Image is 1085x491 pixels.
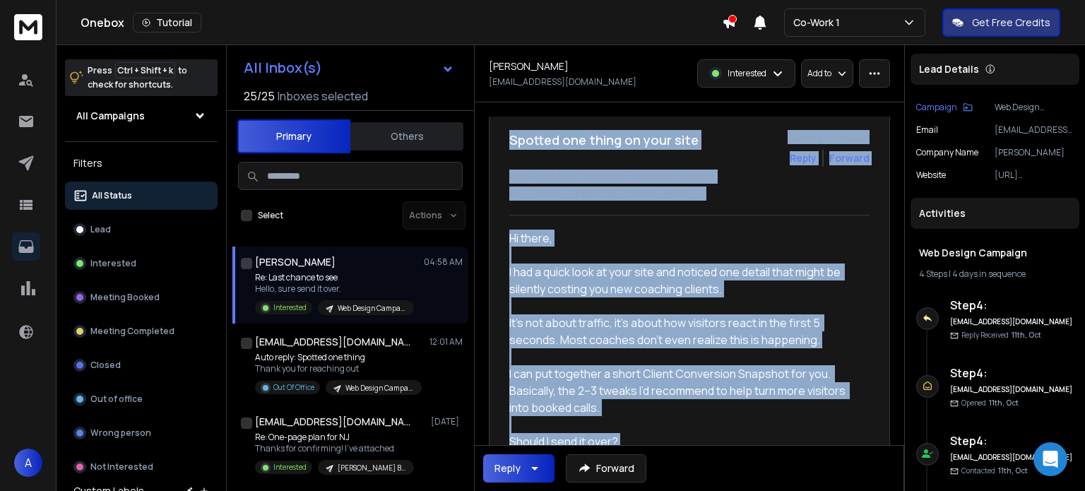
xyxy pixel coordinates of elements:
button: Not Interested [65,453,218,481]
p: Thanks for confirming! I’ve attached [255,443,414,454]
span: 11th, Oct [1012,330,1041,340]
button: Reply [483,454,555,483]
div: Activities [911,198,1079,229]
p: [DATE] [431,416,463,427]
p: Email [916,124,938,136]
p: 04:58 AM [424,256,463,268]
p: Closed [90,360,121,371]
button: Campaign [916,102,973,113]
h3: Filters [65,153,218,173]
label: Select [258,210,283,221]
button: Closed [65,351,218,379]
span: 4 days in sequence [952,268,1026,280]
p: Out of office [90,394,143,405]
p: Web Design Campaign [338,303,405,314]
h6: Step 4 : [950,297,1074,314]
p: [URL][PERSON_NAME][DOMAIN_NAME] [995,170,1074,181]
p: Not Interested [90,461,153,473]
h6: [EMAIL_ADDRESS][DOMAIN_NAME] [950,317,1074,327]
button: Primary [237,119,350,153]
span: Ctrl + Shift + k [115,62,175,78]
button: Meeting Completed [65,317,218,345]
p: 12:01 AM [429,336,463,348]
p: [PERSON_NAME] Bhai Lead [338,463,405,473]
p: Interested [273,462,307,473]
p: to: <[EMAIL_ADDRESS][DOMAIN_NAME]> [509,187,870,201]
p: Press to check for shortcuts. [88,64,187,92]
button: Interested [65,249,218,278]
h1: [PERSON_NAME] [489,59,569,73]
button: All Campaigns [65,102,218,130]
h6: Step 4 : [950,432,1074,449]
span: 25 / 25 [244,88,275,105]
p: Interested [273,302,307,313]
p: Thank you for reaching out [255,363,422,374]
div: Forward [829,151,870,165]
p: Re: One-page plan for NJ [255,432,414,443]
h3: Inboxes selected [278,88,368,105]
p: Meeting Completed [90,326,174,337]
p: website [916,170,946,181]
h6: Step 4 : [950,365,1074,381]
p: Reply Received [961,330,1041,341]
p: Wrong person [90,427,151,439]
button: Forward [566,454,646,483]
button: Out of office [65,385,218,413]
h1: Spotted one thing on your site [509,130,699,150]
h6: [EMAIL_ADDRESS][DOMAIN_NAME] [950,452,1074,463]
p: Get Free Credits [972,16,1050,30]
span: 11th, Oct [989,398,1019,408]
button: A [14,449,42,477]
span: 4 Steps [919,268,947,280]
button: Reply [790,151,817,165]
button: Meeting Booked [65,283,218,312]
p: Co-Work 1 [793,16,846,30]
p: Lead Details [919,62,979,76]
p: Meeting Booked [90,292,160,303]
h6: [EMAIL_ADDRESS][DOMAIN_NAME] [950,384,1074,395]
p: All Status [92,190,132,201]
div: | [919,268,1071,280]
button: All Inbox(s) [232,54,466,82]
p: Out Of Office [273,382,314,393]
p: Lead [90,224,111,235]
span: 11th, Oct [998,466,1028,475]
h1: All Campaigns [76,109,145,123]
p: Interested [90,258,136,269]
p: [EMAIL_ADDRESS][DOMAIN_NAME] [489,76,636,88]
button: Others [350,121,463,152]
h1: All Inbox(s) [244,61,322,75]
p: Auto reply: Spotted one thing [255,352,422,363]
button: All Status [65,182,218,210]
button: Lead [65,215,218,244]
p: Re: Last chance to see [255,272,414,283]
div: Onebox [81,13,722,32]
div: Open Intercom Messenger [1033,442,1067,476]
p: Add to [807,68,831,79]
p: Company Name [916,147,978,158]
p: [DATE] : 11:40 pm [788,130,870,144]
p: Opened [961,398,1019,408]
h1: [EMAIL_ADDRESS][DOMAIN_NAME] [255,415,410,429]
button: Tutorial [133,13,201,32]
p: Web Design Campaign [345,383,413,394]
p: Web Design Campaign [995,102,1074,113]
p: Campaign [916,102,957,113]
p: Hello, sure send it over. [255,283,414,295]
button: Get Free Credits [942,8,1060,37]
div: Reply [494,461,521,475]
p: [EMAIL_ADDRESS][DOMAIN_NAME] [995,124,1074,136]
h1: Web Design Campaign [919,246,1071,260]
p: [PERSON_NAME] [995,147,1074,158]
button: Wrong person [65,419,218,447]
p: Interested [728,68,766,79]
p: from: <[EMAIL_ADDRESS][DOMAIN_NAME]> [509,170,870,184]
p: Contacted [961,466,1028,476]
h1: [EMAIL_ADDRESS][DOMAIN_NAME] [255,335,410,349]
h1: [PERSON_NAME] [255,255,336,269]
